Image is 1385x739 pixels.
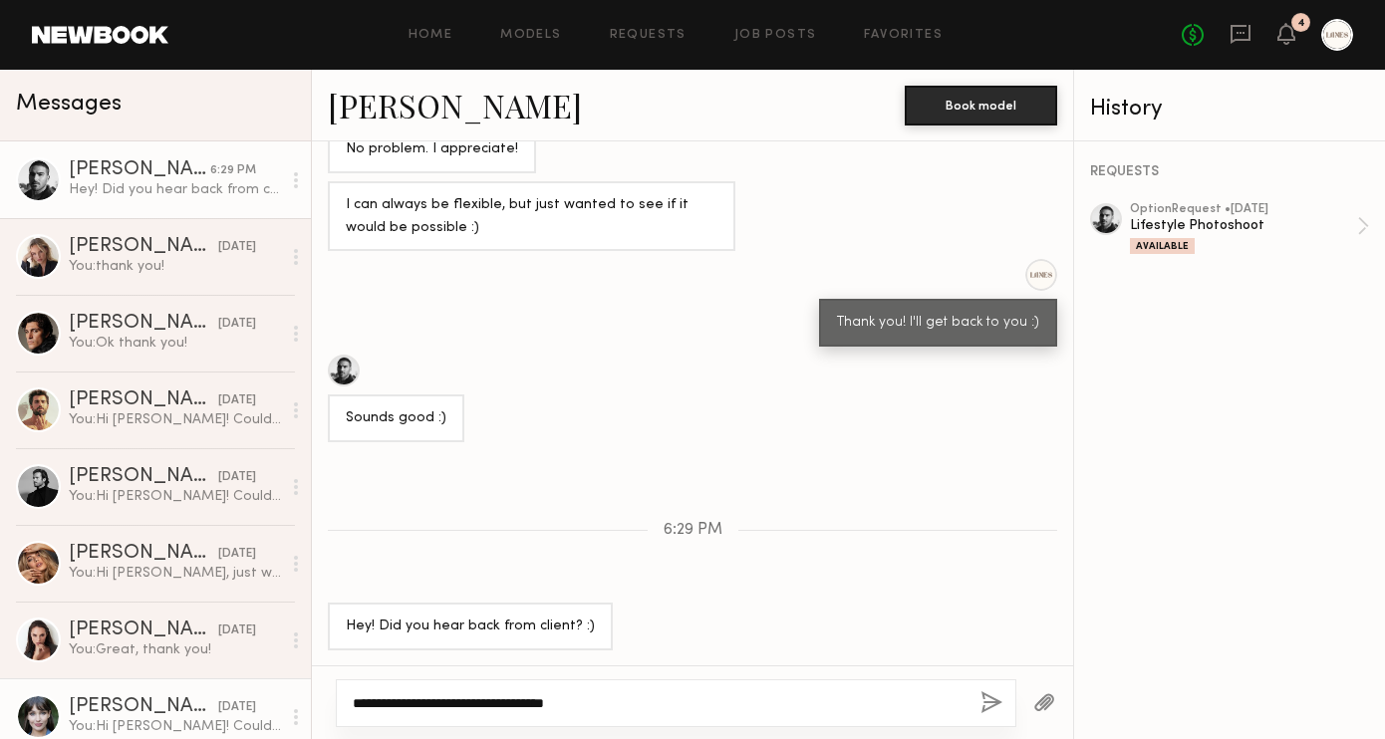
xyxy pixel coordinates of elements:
div: [PERSON_NAME] [69,697,218,717]
a: Home [409,29,453,42]
div: [DATE] [218,698,256,717]
div: I can always be flexible, but just wanted to see if it would be possible :) [346,194,717,240]
div: [PERSON_NAME] [69,467,218,487]
div: Lifestyle Photoshoot [1130,216,1357,235]
div: You: Hi [PERSON_NAME]! Could you send us three raw unedited selfies of you wearing sunglasses? Fr... [69,410,281,429]
a: Favorites [864,29,943,42]
div: You: Ok thank you! [69,334,281,353]
div: You: Hi [PERSON_NAME]! Could you send us three raw unedited selfies of you wearing sunglasses? Fr... [69,487,281,506]
a: [PERSON_NAME] [328,84,582,126]
div: Hey! Did you hear back from client? :) [346,616,595,638]
div: Available [1130,238,1195,254]
span: 6:29 PM [664,522,722,539]
div: [DATE] [218,545,256,564]
div: [PERSON_NAME] [69,237,218,257]
span: Messages [16,93,122,116]
div: You: thank you! [69,257,281,276]
div: You: Great, thank you! [69,640,281,659]
div: History [1090,98,1369,121]
div: [DATE] [218,238,256,257]
div: REQUESTS [1090,165,1369,179]
a: Book model [905,96,1057,113]
a: Models [500,29,561,42]
div: 6:29 PM [210,161,256,180]
div: [PERSON_NAME] [69,544,218,564]
div: Thank you! I'll get back to you :) [837,312,1039,335]
div: You: Hi [PERSON_NAME]! Could you send us three raw unedited selfies of you wearing sunglasses? Fr... [69,717,281,736]
div: [DATE] [218,621,256,640]
button: Book model [905,86,1057,125]
div: No problem. I appreciate! [346,138,518,161]
div: [PERSON_NAME] [69,314,218,334]
div: [DATE] [218,391,256,410]
div: You: Hi [PERSON_NAME], just wanted to reach out one last time - are you able to send us those sel... [69,564,281,583]
div: [DATE] [218,468,256,487]
div: 4 [1297,18,1305,29]
div: option Request • [DATE] [1130,203,1357,216]
div: [PERSON_NAME] [69,620,218,640]
div: [PERSON_NAME] [69,160,210,180]
a: optionRequest •[DATE]Lifestyle PhotoshootAvailable [1130,203,1369,254]
div: Hey! Did you hear back from client? :) [69,180,281,199]
a: Requests [610,29,687,42]
div: Sounds good :) [346,407,446,430]
div: [DATE] [218,315,256,334]
a: Job Posts [734,29,817,42]
div: [PERSON_NAME] [69,390,218,410]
